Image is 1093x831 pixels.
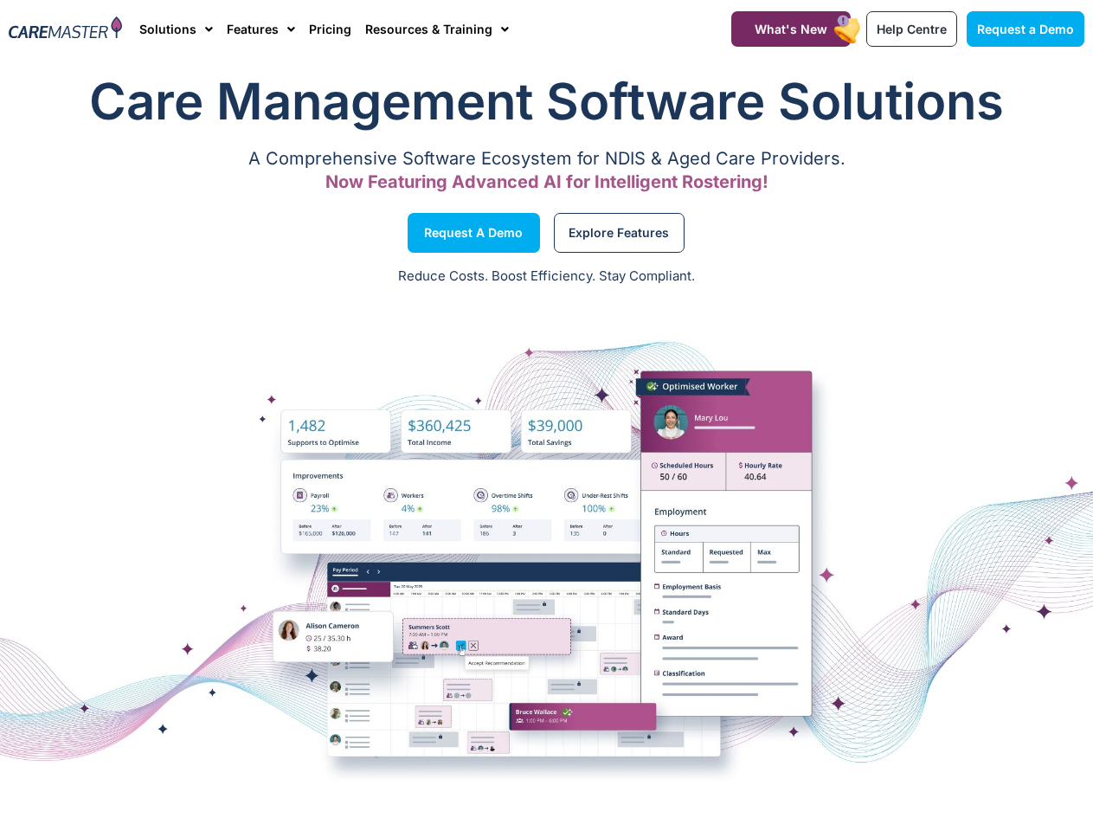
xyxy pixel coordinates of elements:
[877,22,947,36] span: Help Centre
[977,22,1074,36] span: Request a Demo
[755,22,827,36] span: What's New
[408,213,540,253] a: Request a Demo
[569,229,669,237] span: Explore Features
[9,16,122,42] img: CareMaster Logo
[554,213,685,253] a: Explore Features
[9,67,1084,136] h1: Care Management Software Solutions
[967,11,1084,47] a: Request a Demo
[325,171,768,192] span: Now Featuring Advanced AI for Intelligent Rostering!
[9,153,1084,164] p: A Comprehensive Software Ecosystem for NDIS & Aged Care Providers.
[866,11,957,47] a: Help Centre
[10,267,1083,287] p: Reduce Costs. Boost Efficiency. Stay Compliant.
[731,11,851,47] a: What's New
[424,229,523,237] span: Request a Demo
